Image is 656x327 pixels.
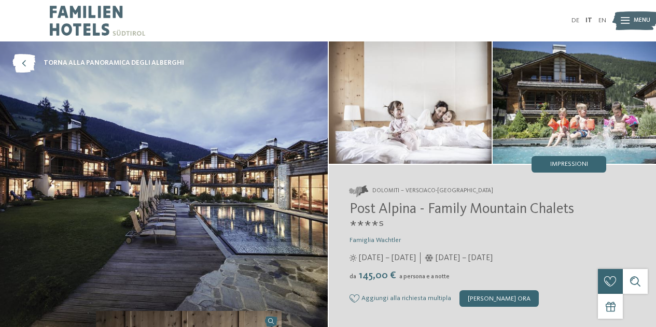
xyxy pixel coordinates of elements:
[350,202,574,234] span: Post Alpina - Family Mountain Chalets ****ˢ
[634,17,650,25] span: Menu
[329,41,492,164] img: Il family hotel a San Candido dal fascino alpino
[350,254,357,262] i: Orari d'apertura estate
[12,54,184,73] a: torna alla panoramica degli alberghi
[361,295,451,302] span: Aggiungi alla richiesta multipla
[459,290,539,307] div: [PERSON_NAME] ora
[571,17,579,24] a: DE
[44,59,184,68] span: torna alla panoramica degli alberghi
[359,252,416,264] span: [DATE] – [DATE]
[436,252,493,264] span: [DATE] – [DATE]
[372,187,493,195] span: Dolomiti – Versciaco-[GEOGRAPHIC_DATA]
[350,237,401,244] span: Famiglia Wachtler
[425,254,434,262] i: Orari d'apertura inverno
[550,161,588,168] span: Impressioni
[350,274,356,280] span: da
[598,17,606,24] a: EN
[357,271,398,281] span: 145,00 €
[585,17,592,24] a: IT
[399,274,450,280] span: a persona e a notte
[493,41,656,164] img: Il family hotel a San Candido dal fascino alpino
